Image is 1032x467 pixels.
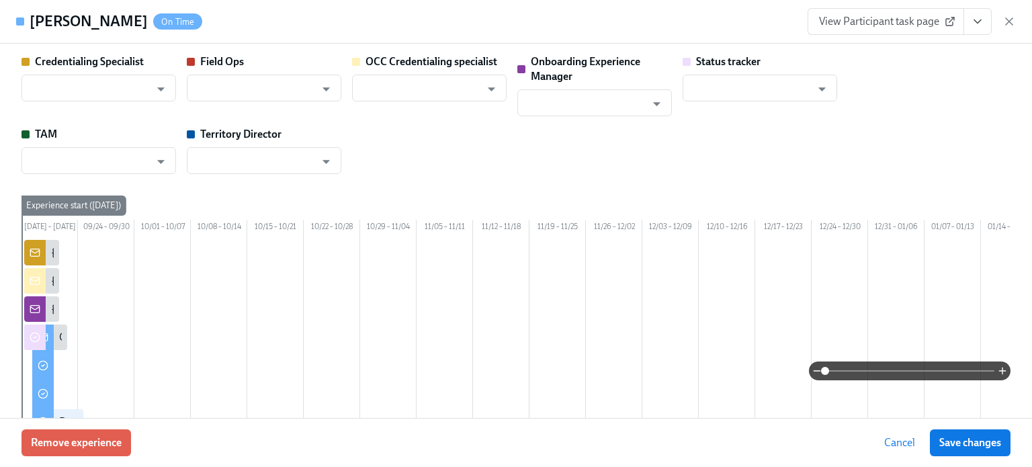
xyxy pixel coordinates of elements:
span: Remove experience [31,436,122,450]
button: Open [481,79,502,99]
div: {{ participant.fullName }} has been enrolled in the Dado Pre-boarding [51,245,368,260]
div: 10/22 – 10/28 [304,220,360,237]
button: Save changes [930,429,1010,456]
button: Open [150,151,171,172]
div: 10/15 – 10/21 [247,220,304,237]
div: 12/10 – 12/16 [699,220,755,237]
button: Cancel [875,429,924,456]
h4: [PERSON_NAME] [30,11,148,32]
button: Open [316,151,337,172]
div: Provide key information for the credentialing process [59,415,302,429]
div: 12/03 – 12/09 [642,220,699,237]
button: Open [646,93,667,114]
span: Cancel [884,436,915,450]
div: 12/17 – 12/23 [755,220,812,237]
button: Open [812,79,832,99]
div: 10/08 – 10/14 [191,220,247,237]
div: 10/01 – 10/07 [134,220,191,237]
button: Open [316,79,337,99]
div: {{ participant.fullName }} has been enrolled in the Dado Pre-boarding [51,302,368,316]
button: Open [150,79,171,99]
div: 11/26 – 12/02 [586,220,642,237]
button: Remove experience [21,429,131,456]
div: Experience start ([DATE]) [21,196,126,216]
strong: Field Ops [200,55,244,68]
div: 11/12 – 11/18 [473,220,529,237]
div: Getting started at [GEOGRAPHIC_DATA] [59,330,245,345]
div: 09/24 – 09/30 [78,220,134,237]
strong: Status tracker [696,55,761,68]
strong: Territory Director [200,128,282,140]
strong: Onboarding Experience Manager [531,55,640,83]
div: 01/07 – 01/13 [924,220,981,237]
span: Save changes [939,436,1001,450]
div: [DATE] – [DATE] [21,220,78,237]
span: View Participant task page [819,15,953,28]
div: 11/19 – 11/25 [529,220,586,237]
a: View Participant task page [808,8,964,35]
div: 12/24 – 12/30 [812,220,868,237]
span: On Time [153,17,202,27]
strong: OCC Credentialing specialist [365,55,497,68]
div: 10/29 – 11/04 [360,220,417,237]
strong: Credentialing Specialist [35,55,144,68]
div: {{ participant.fullName }} has been enrolled in the state credentialing process [51,273,402,288]
strong: TAM [35,128,57,140]
div: 12/31 – 01/06 [868,220,924,237]
div: 11/05 – 11/11 [417,220,473,237]
button: View task page [963,8,992,35]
